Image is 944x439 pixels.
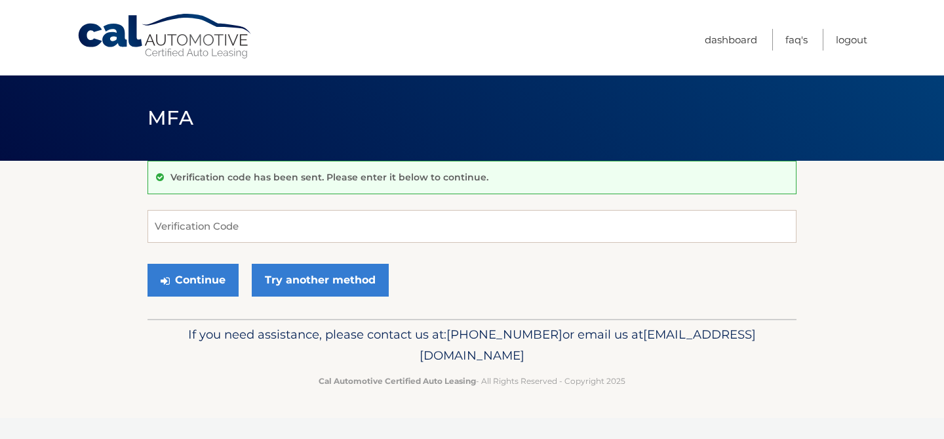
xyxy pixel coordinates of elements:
[147,264,239,297] button: Continue
[170,171,488,183] p: Verification code has been sent. Please enter it below to continue.
[156,324,788,366] p: If you need assistance, please contact us at: or email us at
[420,327,756,363] span: [EMAIL_ADDRESS][DOMAIN_NAME]
[156,374,788,388] p: - All Rights Reserved - Copyright 2025
[252,264,389,297] a: Try another method
[785,29,808,51] a: FAQ's
[446,327,562,342] span: [PHONE_NUMBER]
[836,29,867,51] a: Logout
[705,29,757,51] a: Dashboard
[77,13,254,60] a: Cal Automotive
[319,376,476,386] strong: Cal Automotive Certified Auto Leasing
[147,106,193,130] span: MFA
[147,210,796,243] input: Verification Code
